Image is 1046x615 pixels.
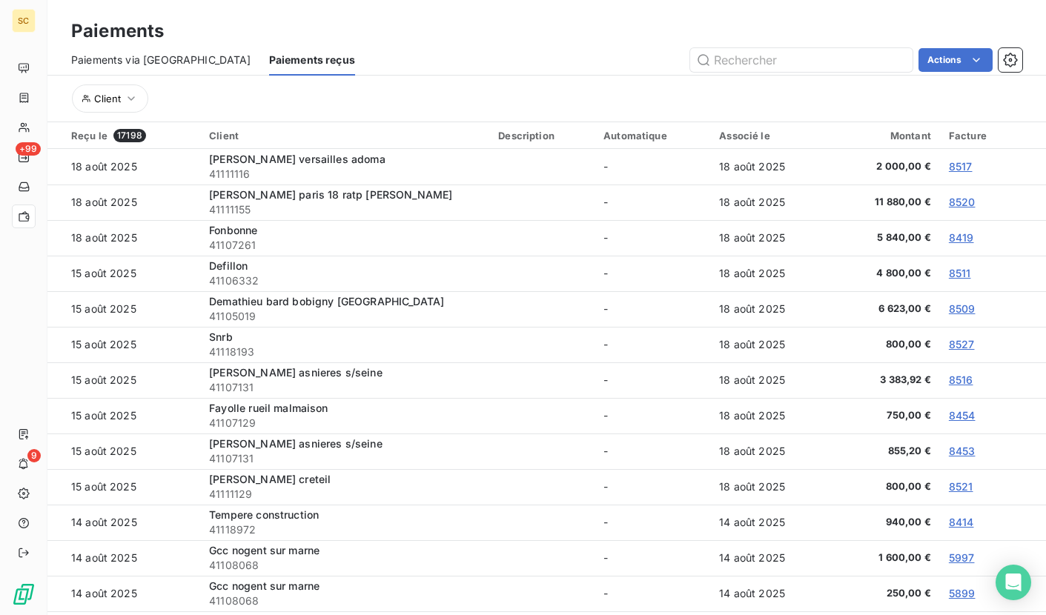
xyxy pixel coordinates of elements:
td: 18 août 2025 [710,362,830,398]
span: Paiements via [GEOGRAPHIC_DATA] [71,53,251,67]
td: 18 août 2025 [710,184,830,220]
div: Reçu le [71,129,191,142]
span: Fonbonne [209,224,257,236]
span: 4 800,00 € [838,266,931,281]
td: 18 août 2025 [710,256,830,291]
span: 11 880,00 € [838,195,931,210]
a: 8521 [949,480,973,493]
td: 15 août 2025 [47,362,200,398]
span: [PERSON_NAME] paris 18 ratp [PERSON_NAME] [209,188,452,201]
span: 5 840,00 € [838,230,931,245]
td: - [595,184,710,220]
div: Description [498,130,586,142]
span: 1 600,00 € [838,551,931,565]
span: 41107131 [209,380,480,395]
span: 750,00 € [838,408,931,423]
div: Montant [838,130,931,142]
td: 14 août 2025 [710,576,830,611]
td: - [595,291,710,327]
input: Rechercher [690,48,913,72]
div: SC [12,9,36,33]
a: 8527 [949,338,975,350]
div: Open Intercom Messenger [996,565,1031,600]
span: 41111129 [209,487,480,502]
span: [PERSON_NAME] asnieres s/seine [209,366,383,379]
h3: Paiements [71,18,164,44]
span: 6 623,00 € [838,302,931,316]
div: Automatique [603,130,701,142]
a: 8414 [949,516,974,528]
span: 41106332 [209,273,480,288]
span: 2 000,00 € [838,159,931,174]
span: 3 383,92 € [838,373,931,388]
div: Associé le [719,130,821,142]
td: 18 août 2025 [710,469,830,505]
td: 14 août 2025 [710,505,830,540]
span: 41108068 [209,558,480,573]
span: Demathieu bard bobigny [GEOGRAPHIC_DATA] [209,295,444,307]
td: 15 août 2025 [47,291,200,327]
span: 41118972 [209,522,480,537]
span: Gcc nogent sur marne [209,579,320,592]
td: 18 août 2025 [710,398,830,433]
span: Snrb [209,330,233,343]
span: +99 [16,142,41,156]
span: 41111116 [209,167,480,182]
td: 18 août 2025 [710,149,830,184]
span: 17198 [113,129,146,142]
a: 8517 [949,160,973,173]
span: 940,00 € [838,515,931,530]
a: 8509 [949,302,976,315]
td: - [595,540,710,576]
span: Fayolle rueil malmaison [209,402,328,414]
td: - [595,362,710,398]
td: - [595,433,710,469]
td: 18 août 2025 [47,184,200,220]
a: 5997 [949,551,975,564]
span: 41118193 [209,345,480,359]
span: 41105019 [209,309,480,324]
a: 8520 [949,196,976,208]
a: 8511 [949,267,971,279]
span: [PERSON_NAME] creteil [209,473,331,485]
span: Gcc nogent sur marne [209,544,320,556]
span: 41107261 [209,238,480,253]
span: 800,00 € [838,337,931,352]
div: Client [209,130,480,142]
span: 250,00 € [838,586,931,601]
td: 14 août 2025 [710,540,830,576]
span: Paiements reçus [269,53,355,67]
td: 15 août 2025 [47,398,200,433]
a: 8419 [949,231,974,244]
span: Tempere construction [209,508,319,521]
td: - [595,469,710,505]
span: 9 [27,449,41,462]
button: Client [72,84,148,113]
a: 8516 [949,373,973,386]
span: 41111155 [209,202,480,217]
td: 14 août 2025 [47,505,200,540]
td: - [595,256,710,291]
a: 5899 [949,587,976,599]
td: 14 août 2025 [47,540,200,576]
td: - [595,576,710,611]
td: - [595,327,710,362]
span: 41107131 [209,451,480,466]
td: 18 août 2025 [710,291,830,327]
span: Defillon [209,259,248,272]
td: - [595,149,710,184]
button: Actions [918,48,993,72]
img: Logo LeanPay [12,582,36,606]
span: 800,00 € [838,479,931,494]
td: 15 août 2025 [47,256,200,291]
td: 18 août 2025 [710,327,830,362]
td: 18 août 2025 [47,149,200,184]
td: 15 août 2025 [47,469,200,505]
td: 15 août 2025 [47,327,200,362]
td: - [595,220,710,256]
td: 15 août 2025 [47,433,200,469]
span: Client [94,93,121,104]
span: [PERSON_NAME] versailles adoma [209,153,385,165]
span: [PERSON_NAME] asnieres s/seine [209,437,383,450]
td: 14 août 2025 [47,576,200,611]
